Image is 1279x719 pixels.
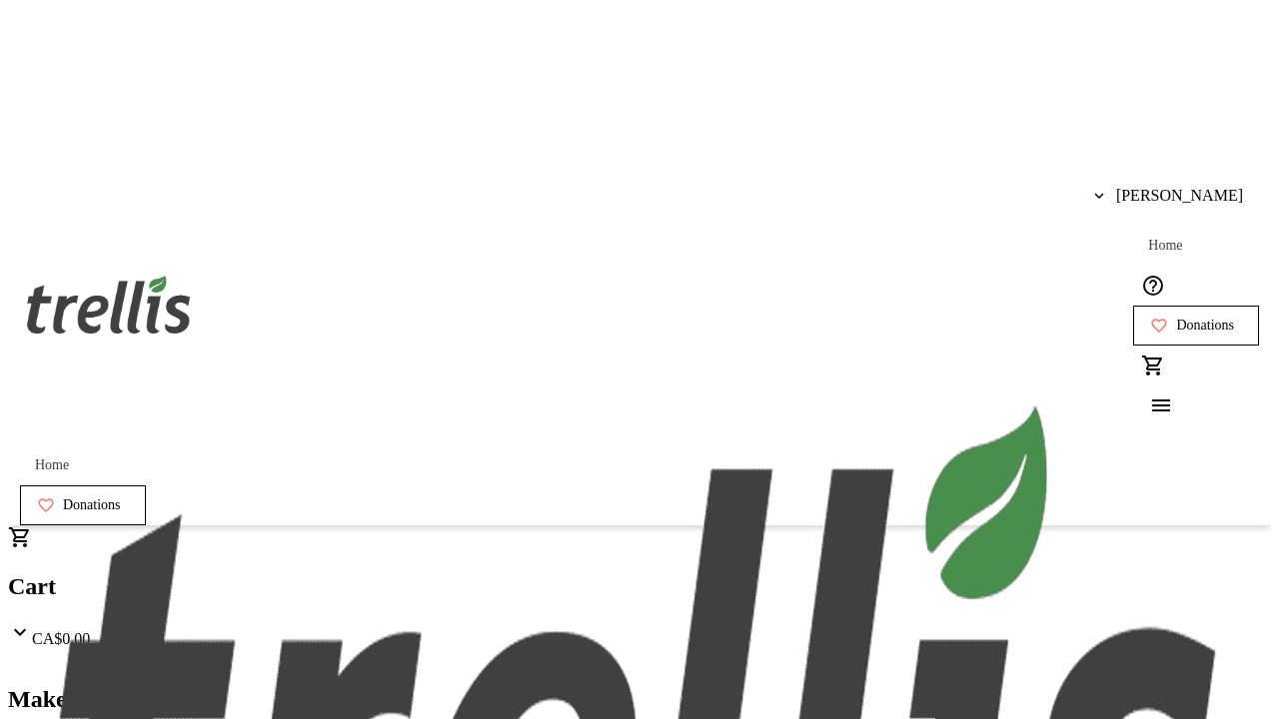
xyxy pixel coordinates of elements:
span: Donations [63,497,121,513]
button: [PERSON_NAME] [1078,176,1259,216]
span: Donations [1176,318,1234,334]
span: [PERSON_NAME] [1116,187,1243,205]
a: Home [1133,226,1197,266]
a: Home [20,445,84,485]
span: Home [1148,238,1182,254]
span: Home [35,457,69,473]
a: Donations [20,485,146,525]
a: Donations [1133,306,1259,346]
